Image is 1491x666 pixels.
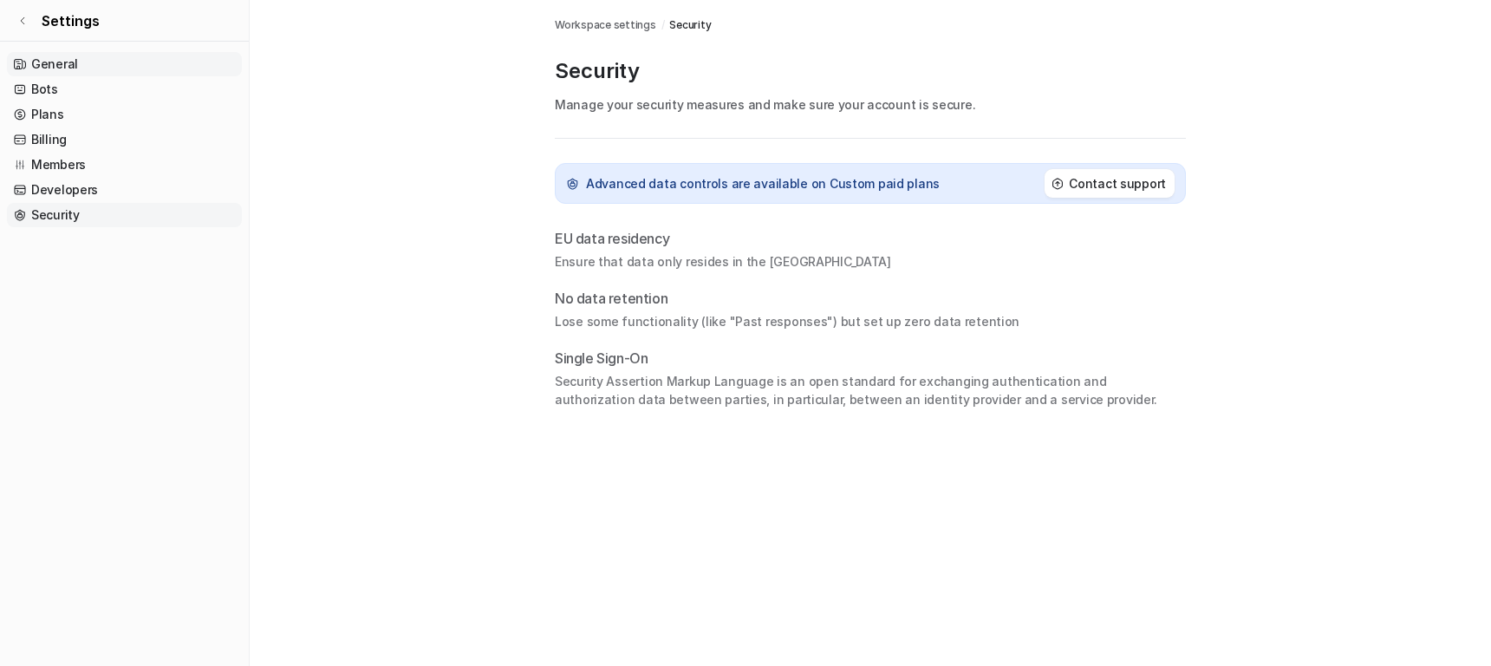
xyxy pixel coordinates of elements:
[42,10,100,31] span: Settings
[555,288,1186,309] p: No data retention
[7,203,242,227] a: Security
[555,17,656,33] a: Workspace settings
[7,178,242,202] a: Developers
[555,228,669,249] p: EU data residency
[1069,174,1166,193] h2: Contact support
[555,348,1186,369] p: Single Sign-On
[7,153,242,177] a: Members
[555,372,1186,408] p: Security Assertion Markup Language is an open standard for exchanging authentication and authoriz...
[669,17,711,33] a: Security
[661,17,665,33] span: /
[7,102,242,127] a: Plans
[7,52,242,76] a: General
[1045,169,1175,198] button: Contact support
[555,95,1186,114] p: Manage your security measures and make sure your account is secure.
[7,77,242,101] a: Bots
[555,312,1186,330] p: Lose some functionality (like "Past responses") but set up zero data retention
[586,174,940,193] p: Advanced data controls are available on Custom paid plans
[555,57,1186,85] p: Security
[555,252,1186,271] p: Ensure that data only resides in the [GEOGRAPHIC_DATA]
[7,127,242,152] a: Billing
